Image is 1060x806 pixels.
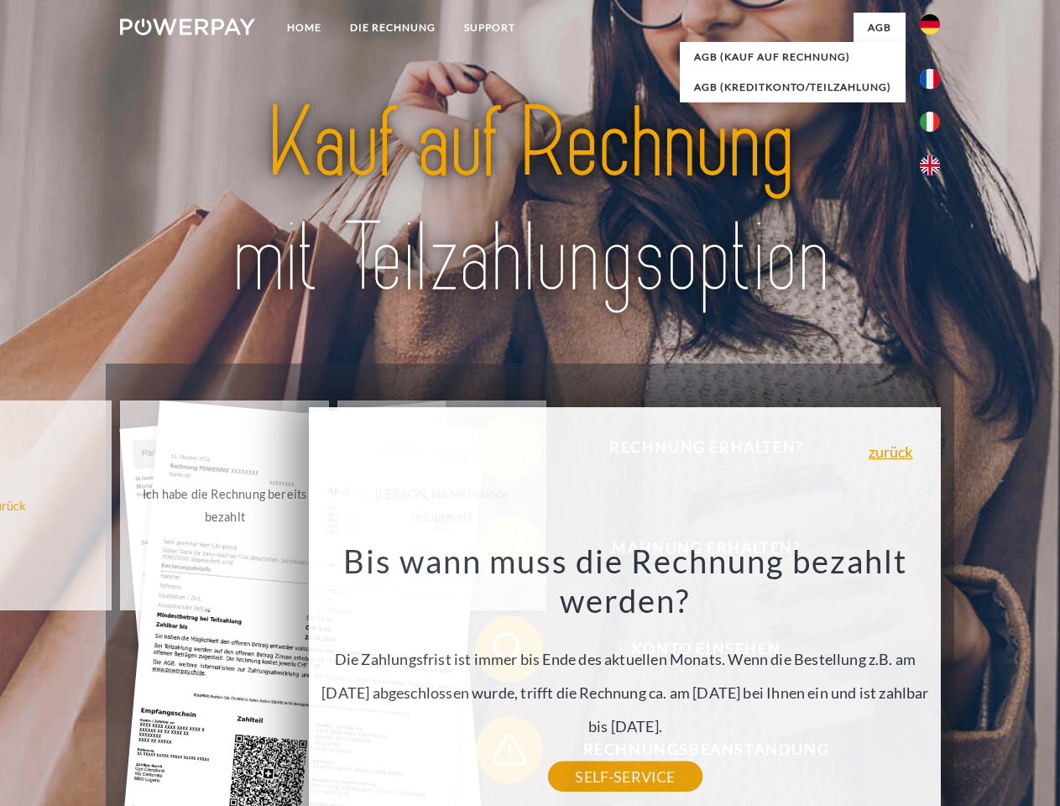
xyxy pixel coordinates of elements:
[920,69,940,89] img: fr
[869,444,913,459] a: zurück
[319,541,932,777] div: Die Zahlungsfrist ist immer bis Ende des aktuellen Monats. Wenn die Bestellung z.B. am [DATE] abg...
[273,13,336,43] a: Home
[319,541,932,621] h3: Bis wann muss die Rechnung bezahlt werden?
[920,14,940,34] img: de
[920,155,940,175] img: en
[130,483,319,528] div: Ich habe die Rechnung bereits bezahlt
[160,81,900,322] img: title-powerpay_de.svg
[854,13,906,43] a: agb
[548,762,702,792] a: SELF-SERVICE
[336,13,450,43] a: DIE RECHNUNG
[920,112,940,132] img: it
[680,42,906,72] a: AGB (Kauf auf Rechnung)
[680,72,906,102] a: AGB (Kreditkonto/Teilzahlung)
[120,18,255,35] img: logo-powerpay-white.svg
[450,13,530,43] a: SUPPORT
